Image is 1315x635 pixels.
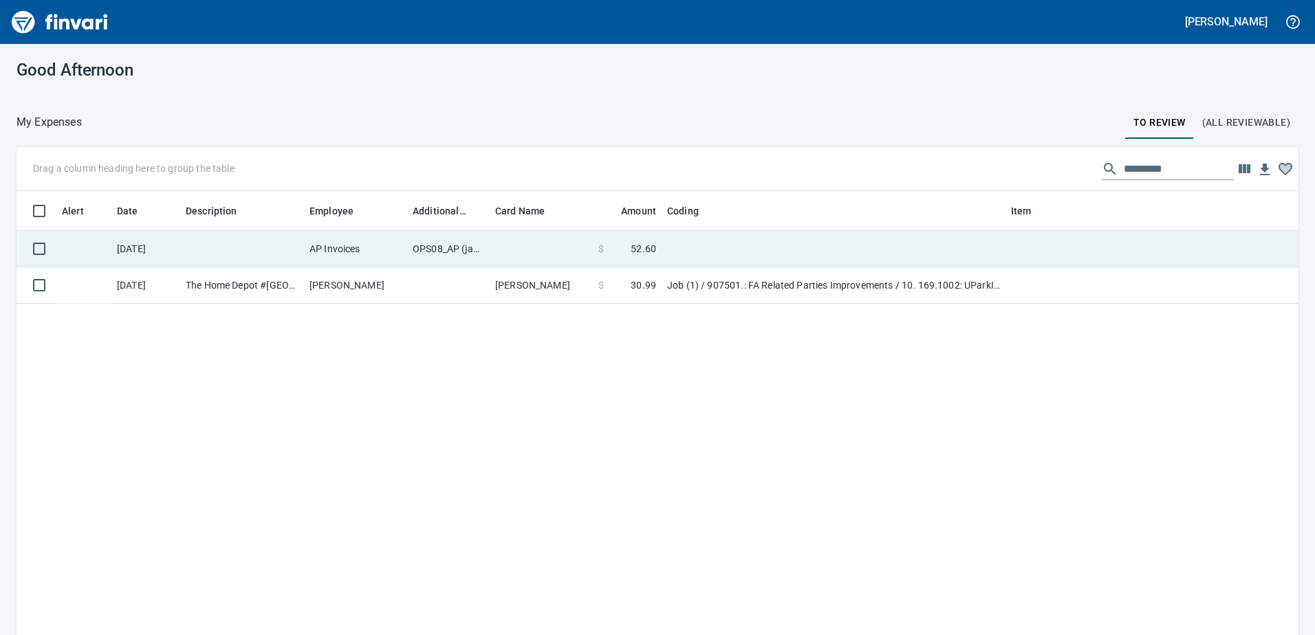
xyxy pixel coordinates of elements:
[17,114,82,131] p: My Expenses
[1011,203,1050,219] span: Item
[111,231,180,267] td: [DATE]
[1254,159,1275,180] button: Download Table
[662,267,1006,304] td: Job (1) / 907501.: FA Related Parties Improvements / 10. 169.1002: UParkIt Vancouver Misc. Projec...
[309,203,354,219] span: Employee
[1185,14,1268,29] h5: [PERSON_NAME]
[631,278,656,292] span: 30.99
[598,278,604,292] span: $
[62,203,102,219] span: Alert
[495,203,563,219] span: Card Name
[111,267,180,304] td: [DATE]
[667,203,717,219] span: Coding
[8,5,111,38] img: Finvari
[62,203,84,219] span: Alert
[631,242,656,256] span: 52.60
[1202,114,1290,131] span: (All Reviewable)
[17,114,82,131] nav: breadcrumb
[413,203,484,219] span: Additional Reviewer
[1234,159,1254,179] button: Choose columns to display
[603,203,656,219] span: Amount
[309,203,371,219] span: Employee
[304,267,407,304] td: [PERSON_NAME]
[17,60,422,80] h3: Good Afternoon
[304,231,407,267] td: AP Invoices
[117,203,138,219] span: Date
[1011,203,1032,219] span: Item
[117,203,156,219] span: Date
[495,203,545,219] span: Card Name
[186,203,255,219] span: Description
[407,231,490,267] td: OPS08_AP (janettep, samr)
[667,203,699,219] span: Coding
[1182,11,1271,32] button: [PERSON_NAME]
[621,203,656,219] span: Amount
[180,267,304,304] td: The Home Depot #[GEOGRAPHIC_DATA]
[490,267,593,304] td: [PERSON_NAME]
[1133,114,1186,131] span: To Review
[186,203,237,219] span: Description
[33,161,235,175] p: Drag a column heading here to group the table
[413,203,466,219] span: Additional Reviewer
[598,242,604,256] span: $
[1275,159,1296,179] button: Column choices favorited. Click to reset to default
